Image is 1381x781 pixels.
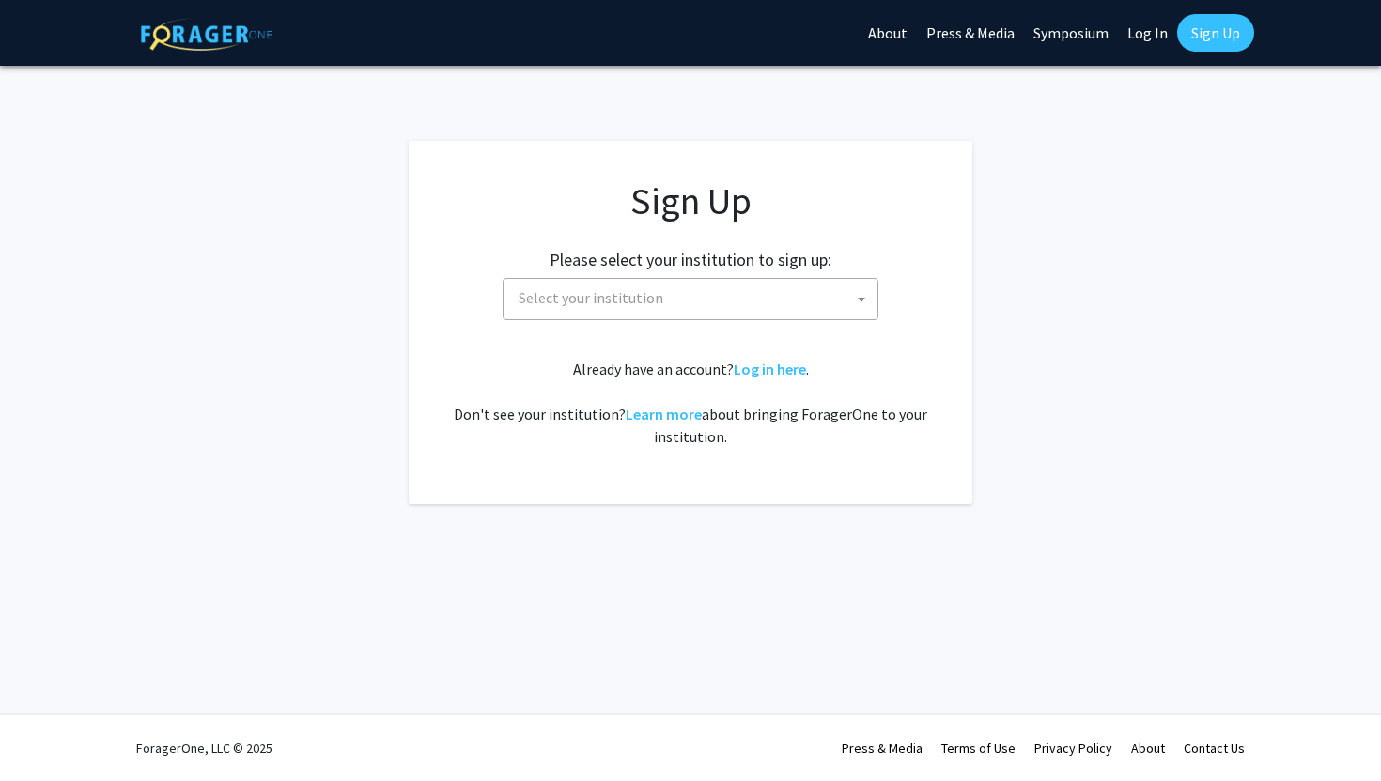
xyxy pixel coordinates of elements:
[1034,740,1112,757] a: Privacy Policy
[626,405,702,423] a: Learn more about bringing ForagerOne to your institution
[136,715,272,781] div: ForagerOne, LLC © 2025
[446,178,935,223] h1: Sign Up
[842,740,923,757] a: Press & Media
[446,358,935,448] div: Already have an account? . Don't see your institution? about bringing ForagerOne to your institut...
[511,279,877,317] span: Select your institution
[503,278,878,320] span: Select your institution
[1184,740,1245,757] a: Contact Us
[141,18,272,51] img: ForagerOne Logo
[734,360,806,378] a: Log in here
[550,250,831,270] h2: Please select your institution to sign up:
[941,740,1016,757] a: Terms of Use
[519,288,663,307] span: Select your institution
[1131,740,1165,757] a: About
[1177,14,1254,52] a: Sign Up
